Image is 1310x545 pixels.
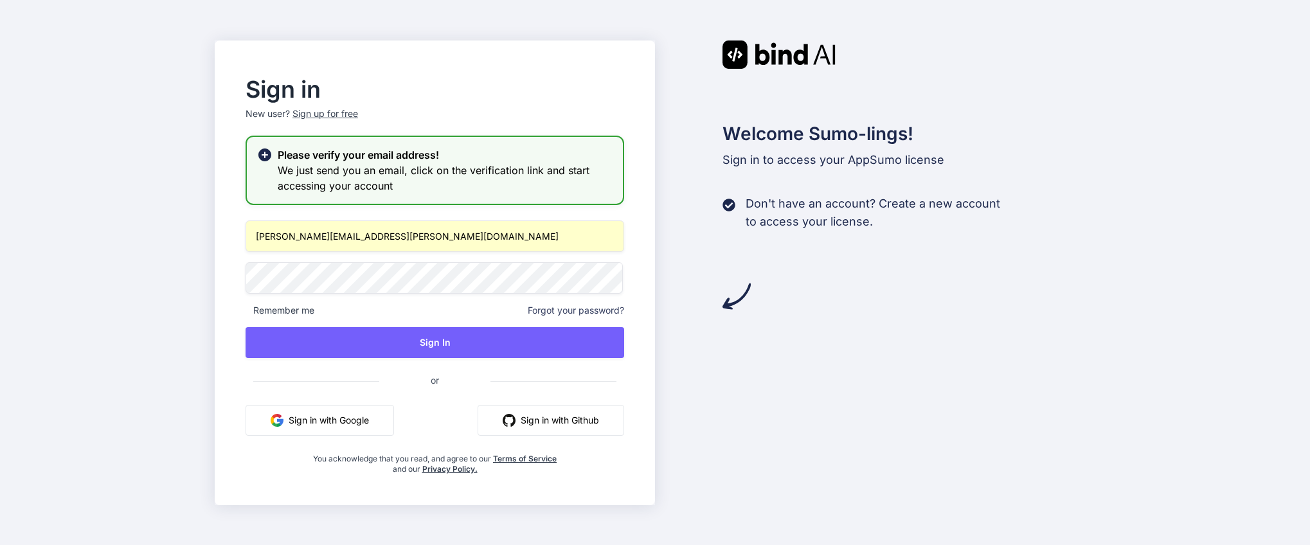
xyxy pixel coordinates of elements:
[309,446,561,474] div: You acknowledge that you read, and agree to our and our
[246,405,394,436] button: Sign in with Google
[528,304,624,317] span: Forgot your password?
[246,327,624,358] button: Sign In
[493,454,557,463] a: Terms of Service
[246,304,314,317] span: Remember me
[722,282,751,310] img: arrow
[246,79,624,100] h2: Sign in
[503,414,516,427] img: github
[422,464,478,474] a: Privacy Policy.
[746,195,1000,231] p: Don't have an account? Create a new account to access your license.
[478,405,624,436] button: Sign in with Github
[278,163,613,193] h3: We just send you an email, click on the verification link and start accessing your account
[271,414,283,427] img: google
[278,147,613,163] h2: Please verify your email address!
[722,120,1095,147] h2: Welcome Sumo-lings!
[246,220,624,252] input: Login or Email
[722,151,1095,169] p: Sign in to access your AppSumo license
[246,107,624,136] p: New user?
[292,107,358,120] div: Sign up for free
[379,364,490,396] span: or
[722,40,836,69] img: Bind AI logo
